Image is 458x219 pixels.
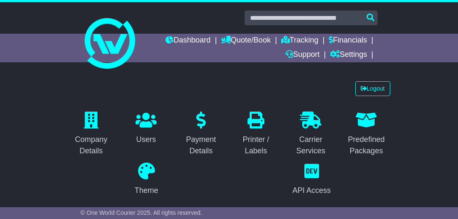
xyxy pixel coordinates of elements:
a: Carrier Services [288,109,334,160]
a: Quote/Book [221,34,271,48]
a: Financials [329,34,367,48]
a: Users [130,109,162,148]
div: API Access [293,185,331,196]
a: Tracking [281,34,318,48]
a: Theme [129,160,164,199]
div: Users [136,134,157,145]
a: Payment Details [178,109,224,160]
a: Dashboard [165,34,210,48]
div: Predefined Packages [348,134,385,157]
a: Support [285,48,320,62]
a: Company Details [68,109,114,160]
a: API Access [287,160,336,199]
div: Carrier Services [293,134,328,157]
a: Printer / Labels [233,109,279,160]
div: Theme [135,185,158,196]
a: Predefined Packages [343,109,390,160]
div: Printer / Labels [238,134,274,157]
a: Logout [355,81,390,96]
div: Payment Details [183,134,218,157]
a: Settings [330,48,367,62]
span: © One World Courier 2025. All rights reserved. [80,209,202,216]
div: Company Details [73,134,109,157]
